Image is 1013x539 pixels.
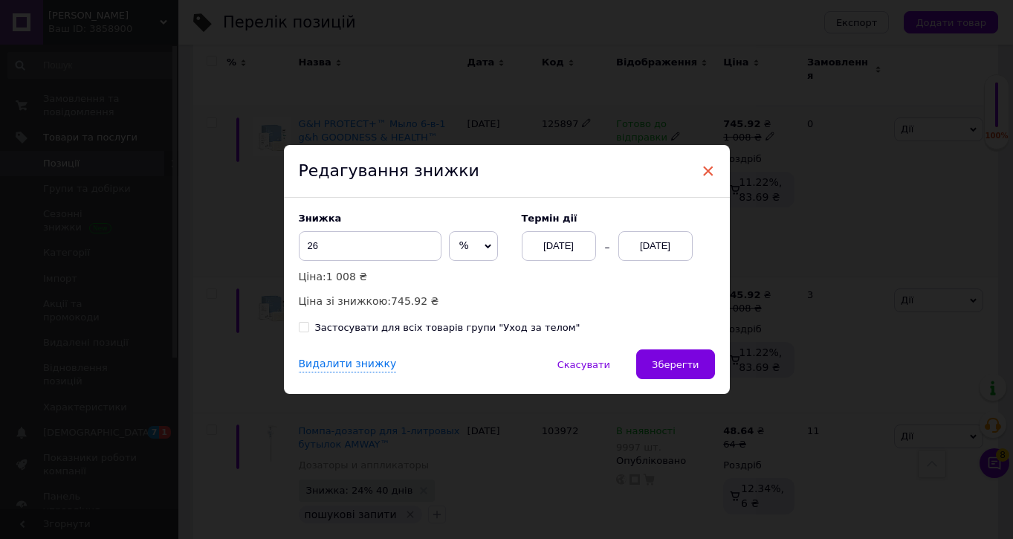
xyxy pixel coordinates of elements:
[522,213,715,224] label: Термін дії
[299,268,507,285] p: Ціна:
[636,349,714,379] button: Зберегти
[299,213,342,224] span: Знижка
[618,231,693,261] div: [DATE]
[315,321,580,335] div: Застосувати для всіх товарів групи "Уход за телом"
[557,359,610,370] span: Скасувати
[299,357,397,372] div: Видалити знижку
[652,359,699,370] span: Зберегти
[702,158,715,184] span: ×
[299,231,441,261] input: 0
[299,293,507,309] p: Ціна зі знижкою:
[391,295,438,307] span: 745.92 ₴
[459,239,469,251] span: %
[299,161,479,180] span: Редагування знижки
[522,231,596,261] div: [DATE]
[326,271,367,283] span: 1 008 ₴
[542,349,626,379] button: Скасувати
